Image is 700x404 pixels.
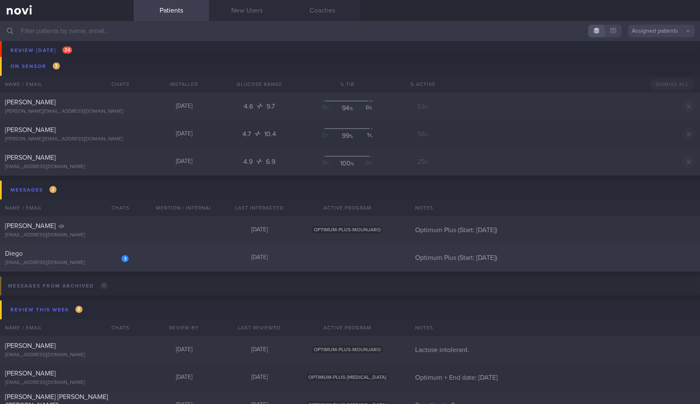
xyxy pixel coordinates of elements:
div: [DATE] [222,254,297,262]
span: [PERSON_NAME] [5,127,56,133]
div: Review By [146,319,222,336]
div: Last Interacted [222,199,297,216]
span: 4.9 [243,158,254,165]
div: [EMAIL_ADDRESS][DOMAIN_NAME] [5,164,129,170]
span: [PERSON_NAME] [5,154,56,161]
sub: % [349,134,353,139]
span: [PERSON_NAME] [5,342,56,349]
div: Messages from Archived [6,280,110,292]
div: 100 [340,159,355,168]
div: 94 [340,104,355,112]
sub: % [369,134,372,138]
span: 6.9 [266,158,275,165]
div: Messages [8,184,59,196]
div: Chats [100,199,134,216]
div: 6 [357,104,373,112]
sub: % [425,105,429,110]
span: OPTIMUM-PLUS-MOUNJARO [312,226,383,233]
div: Installed [146,76,222,93]
span: 4.6 [244,103,255,110]
div: Notes [410,319,700,336]
div: [DATE] [146,130,222,138]
sub: % [326,161,329,166]
div: [DATE] [146,374,222,381]
div: [EMAIL_ADDRESS][DOMAIN_NAME] [5,232,129,238]
div: Optimum + End date: [DATE] [410,373,700,382]
sub: % [369,161,372,166]
div: Optimum Plus (Start: [DATE]) [410,226,700,234]
div: [EMAIL_ADDRESS][DOMAIN_NAME] [5,40,129,47]
span: 4.7 [243,131,253,137]
div: Mention / Internal [146,199,222,216]
div: [DATE] [222,374,297,381]
div: 0 [357,159,373,168]
div: [PERSON_NAME][EMAIL_ADDRESS][DOMAIN_NAME] [5,109,129,115]
div: Lactose intolerant. [410,346,700,354]
div: [EMAIL_ADDRESS][DOMAIN_NAME] [5,260,129,266]
span: [PERSON_NAME] [5,99,56,106]
div: 0 [322,132,338,140]
sub: % [369,106,372,110]
div: [DATE] [222,346,297,354]
button: Dismiss All [650,79,695,90]
div: 99 [340,132,355,140]
div: 53 [398,102,448,111]
div: [EMAIL_ADDRESS][DOMAIN_NAME] [5,352,129,358]
div: Notes [410,199,700,216]
div: % Active [398,76,448,93]
div: 0 [322,159,338,168]
div: [PERSON_NAME][EMAIL_ADDRESS][DOMAIN_NAME] [5,136,129,142]
div: [EMAIL_ADDRESS][DOMAIN_NAME] [5,380,129,386]
div: 56 [398,130,448,138]
sub: % [326,134,329,138]
div: 1 [357,132,373,140]
span: Diego [5,250,23,257]
div: Chats [100,76,134,93]
sub: % [349,106,353,111]
div: % TIR [297,76,398,93]
div: Active Program [297,319,398,336]
span: 10.4 [264,131,276,137]
button: Assigned patients [628,25,695,37]
sub: % [326,106,329,110]
div: [DATE] [146,158,222,166]
div: Active Program [297,199,398,216]
div: 0 [322,104,338,112]
sub: % [425,160,429,165]
div: 3 [121,255,129,262]
sub: % [351,162,354,167]
div: Review this week [8,304,85,316]
span: OPTIMUM-PLUS-MOUNJARO [312,346,383,353]
span: 0 [101,282,108,289]
span: [PERSON_NAME] [5,223,56,229]
div: Last Reviewed [222,319,297,336]
sub: % [425,132,429,137]
span: [PERSON_NAME] [5,370,56,377]
span: 2 [49,186,57,193]
div: Glucose Range [222,76,297,93]
div: Optimum Plus (Start: [DATE]) [410,254,700,262]
div: Chats [100,319,134,336]
span: OPTIMUM-PLUS-[MEDICAL_DATA] [306,374,388,381]
span: 8 [75,306,83,313]
div: [DATE] [146,346,222,354]
div: On sensor [8,61,62,72]
div: [DATE] [146,103,222,110]
span: 9.7 [266,103,275,110]
div: 25 [398,158,448,166]
span: 3 [53,62,60,70]
div: [DATE] [222,226,297,234]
